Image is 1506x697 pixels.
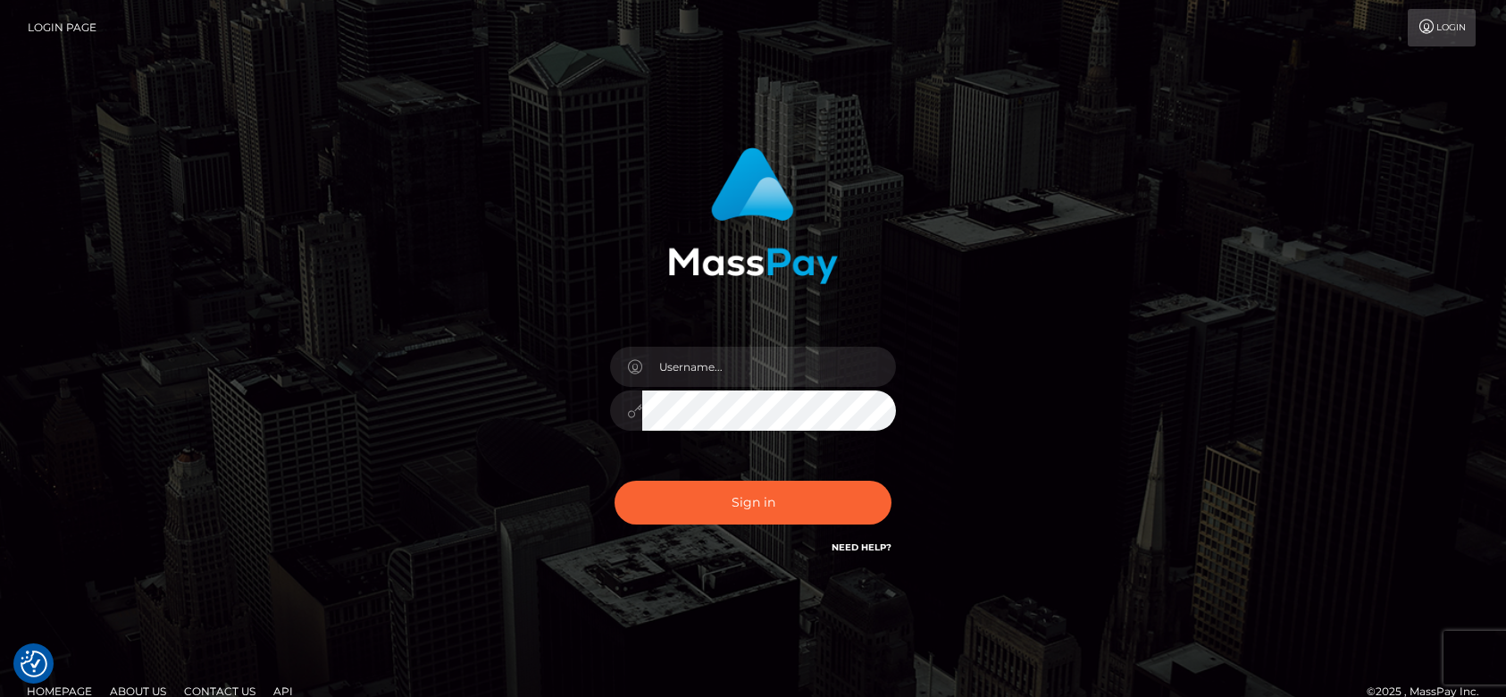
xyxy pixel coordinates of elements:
input: Username... [642,347,896,387]
a: Login Page [28,9,96,46]
img: MassPay Login [668,147,838,284]
button: Sign in [615,481,891,525]
a: Need Help? [832,542,891,553]
button: Consent Preferences [21,651,47,677]
img: Revisit consent button [21,651,47,677]
a: Login [1408,9,1476,46]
